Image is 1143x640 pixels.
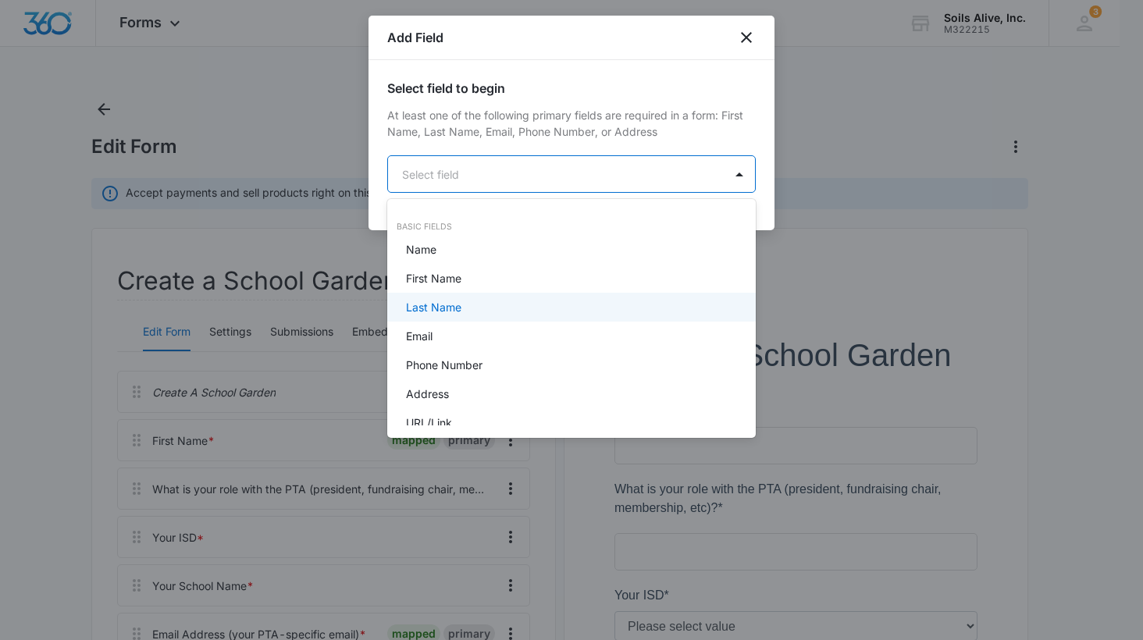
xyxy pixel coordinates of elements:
[387,221,756,233] div: Basic Fields
[406,299,461,315] p: Last Name
[406,241,436,258] p: Name
[406,414,452,431] p: URL/Link
[406,328,433,344] p: Email
[406,270,461,286] p: First Name
[406,386,449,402] p: Address
[406,357,482,373] p: Phone Number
